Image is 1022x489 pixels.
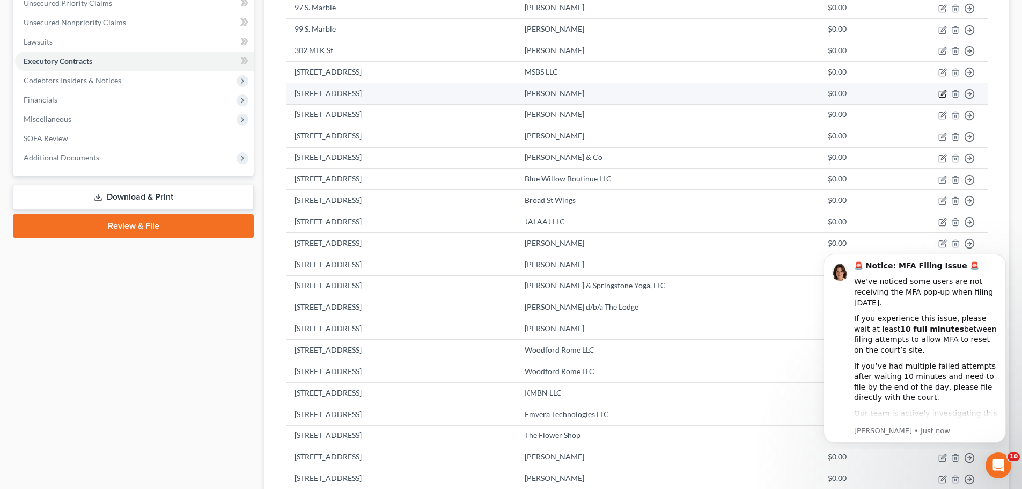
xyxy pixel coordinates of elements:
td: MSBS LLC [516,62,819,83]
iframe: Intercom live chat [986,452,1011,478]
span: Lawsuits [24,37,53,46]
a: SOFA Review [15,129,254,148]
td: [STREET_ADDRESS] [286,382,516,404]
td: 302 MLK St [286,40,516,62]
td: KMBN LLC [516,382,819,404]
span: 10 [1008,452,1020,461]
td: $0.00 [819,190,895,211]
td: $0.00 [819,126,895,147]
td: [STREET_ADDRESS] [286,83,516,104]
td: [STREET_ADDRESS] [286,126,516,147]
td: [PERSON_NAME] & Springstone Yoga, LLC [516,275,819,297]
td: $0.00 [819,40,895,62]
td: $0.00 [819,447,895,468]
span: Miscellaneous [24,114,71,123]
td: [STREET_ADDRESS] [286,254,516,275]
td: Emvera Technologies LLC [516,404,819,425]
td: [PERSON_NAME] d/b/a The Lodge [516,297,819,318]
td: $0.00 [819,62,895,83]
td: $0.00 [819,19,895,40]
td: $0.00 [819,169,895,190]
span: Financials [24,95,57,104]
td: [STREET_ADDRESS] [286,104,516,126]
span: Executory Contracts [24,56,92,65]
td: [PERSON_NAME] & Co [516,147,819,169]
td: [PERSON_NAME] [516,19,819,40]
td: [STREET_ADDRESS] [286,318,516,340]
td: [PERSON_NAME] [516,126,819,147]
span: Codebtors Insiders & Notices [24,76,121,85]
td: $0.00 [819,104,895,126]
td: 99 S. Marble [286,19,516,40]
td: [STREET_ADDRESS] [286,211,516,233]
a: Review & File [13,214,254,238]
td: Blue Willow Boutinue LLC [516,169,819,190]
td: $0.00 [819,211,895,233]
td: [STREET_ADDRESS] [286,147,516,169]
td: JALAAJ LLC [516,211,819,233]
td: [STREET_ADDRESS] [286,297,516,318]
td: [STREET_ADDRESS] [286,425,516,447]
a: Executory Contracts [15,52,254,71]
td: [STREET_ADDRESS] [286,447,516,468]
td: Woodford Rome LLC [516,340,819,361]
td: [PERSON_NAME] [516,104,819,126]
td: [STREET_ADDRESS] [286,169,516,190]
td: Broad St Wings [516,190,819,211]
a: Lawsuits [15,32,254,52]
span: SOFA Review [24,134,68,143]
td: [STREET_ADDRESS] [286,404,516,425]
td: [PERSON_NAME] [516,318,819,340]
td: [PERSON_NAME] [516,232,819,254]
td: Woodford Rome LLC [516,361,819,383]
td: $0.00 [819,83,895,104]
td: $0.00 [819,147,895,169]
td: $0.00 [819,232,895,254]
td: [STREET_ADDRESS] [286,232,516,254]
td: The Flower Shop [516,425,819,447]
td: [STREET_ADDRESS] [286,340,516,361]
td: [STREET_ADDRESS] [286,275,516,297]
td: [PERSON_NAME] [516,40,819,62]
span: Additional Documents [24,153,99,162]
td: [STREET_ADDRESS] [286,361,516,383]
td: [PERSON_NAME] [516,447,819,468]
td: [STREET_ADDRESS] [286,62,516,83]
a: Download & Print [13,185,254,210]
td: [PERSON_NAME] [516,83,819,104]
iframe: Intercom notifications message [807,244,1022,449]
a: Unsecured Nonpriority Claims [15,13,254,32]
span: Unsecured Nonpriority Claims [24,18,126,27]
td: [PERSON_NAME] [516,254,819,275]
td: [STREET_ADDRESS] [286,190,516,211]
